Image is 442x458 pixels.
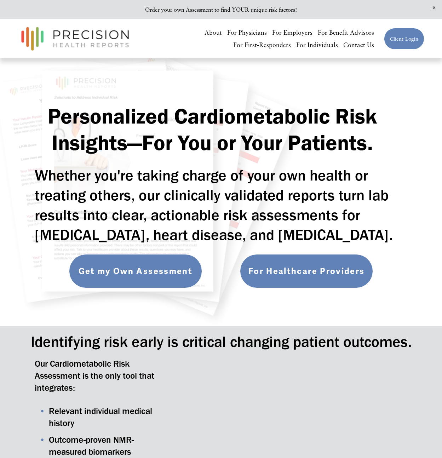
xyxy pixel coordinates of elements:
span: Outcome-proven NMR-measured biomarkers [49,434,134,457]
a: For First-Responders [233,39,291,51]
img: Precision Health Reports [18,24,132,54]
a: Contact Us [343,39,374,51]
strong: Personalized Cardiometabolic Risk Insights—For You or Your Patients. [48,103,382,155]
a: Get my Own Assessment [69,254,202,288]
a: For Benefit Advisors [318,26,374,39]
a: Client Login [384,28,424,50]
span: Relevant individual medical history [49,406,154,428]
a: About [205,26,222,39]
iframe: Chat Widget [315,367,442,458]
a: For Physicians [227,26,267,39]
a: For Healthcare Providers [240,254,373,288]
h2: Whether you're taking charge of your own health or treating others, our clinically validated repo... [35,166,407,245]
a: For Individuals [296,39,338,51]
span: Identifying risk early is critical changing patient outcomes. [31,332,412,351]
a: For Employers [272,26,312,39]
span: Our Cardiometabolic Risk Assessment is the only tool that integrates: [35,358,156,393]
